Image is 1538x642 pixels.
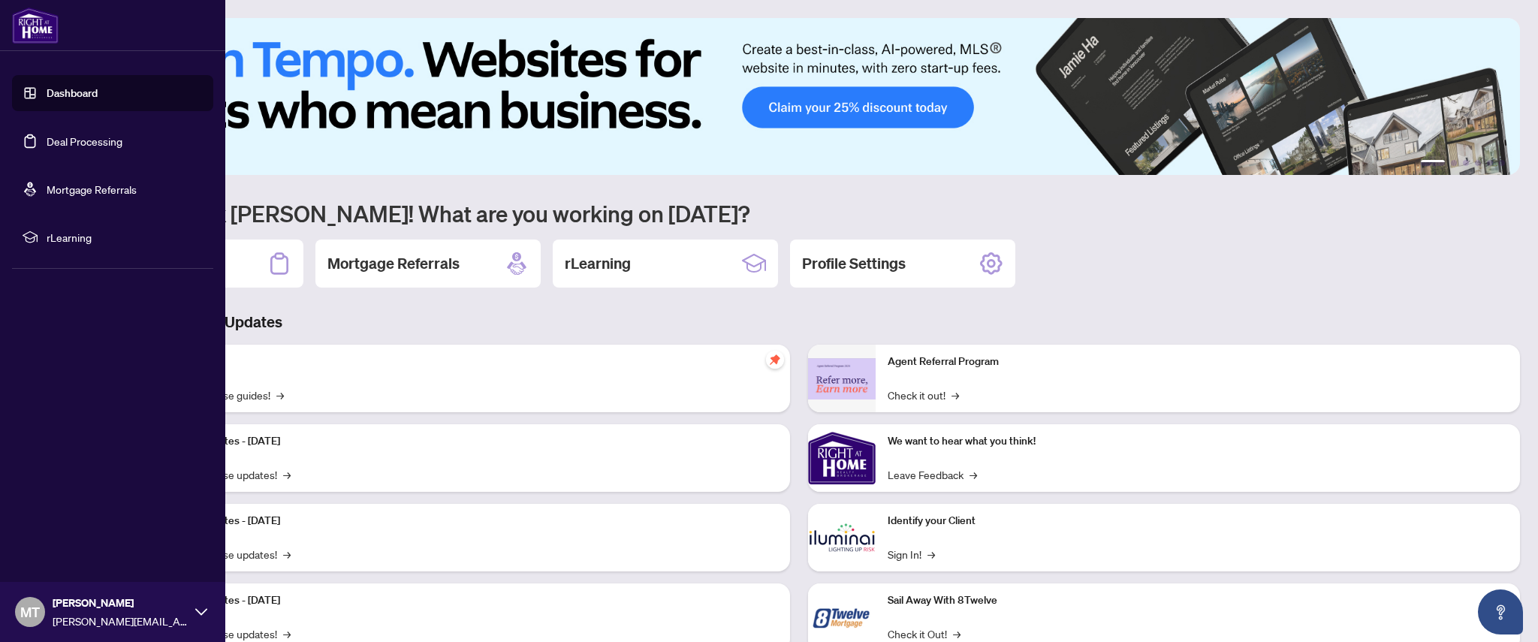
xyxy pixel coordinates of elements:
[888,354,1508,370] p: Agent Referral Program
[47,86,98,100] a: Dashboard
[802,253,906,274] h2: Profile Settings
[158,592,778,609] p: Platform Updates - [DATE]
[1463,160,1469,166] button: 3
[970,466,977,483] span: →
[158,513,778,529] p: Platform Updates - [DATE]
[20,601,40,622] span: MT
[78,18,1520,175] img: Slide 0
[12,8,59,44] img: logo
[47,229,203,246] span: rLearning
[53,595,188,611] span: [PERSON_NAME]
[1478,589,1523,634] button: Open asap
[888,592,1508,609] p: Sail Away With 8Twelve
[888,546,935,562] a: Sign In!→
[1451,160,1457,166] button: 2
[283,466,291,483] span: →
[276,387,284,403] span: →
[283,625,291,642] span: →
[47,134,122,148] a: Deal Processing
[888,625,960,642] a: Check it Out!→
[158,354,778,370] p: Self-Help
[888,466,977,483] a: Leave Feedback→
[927,546,935,562] span: →
[766,351,784,369] span: pushpin
[78,312,1520,333] h3: Brokerage & Industry Updates
[565,253,631,274] h2: rLearning
[47,182,137,196] a: Mortgage Referrals
[78,199,1520,228] h1: Welcome back [PERSON_NAME]! What are you working on [DATE]?
[283,546,291,562] span: →
[888,433,1508,450] p: We want to hear what you think!
[1487,160,1493,166] button: 5
[888,513,1508,529] p: Identify your Client
[158,433,778,450] p: Platform Updates - [DATE]
[951,387,959,403] span: →
[1499,160,1505,166] button: 6
[53,613,188,629] span: [PERSON_NAME][EMAIL_ADDRESS][DOMAIN_NAME]
[1421,160,1445,166] button: 1
[1475,160,1481,166] button: 4
[808,424,876,492] img: We want to hear what you think!
[808,504,876,571] img: Identify your Client
[953,625,960,642] span: →
[327,253,460,274] h2: Mortgage Referrals
[888,387,959,403] a: Check it out!→
[808,358,876,399] img: Agent Referral Program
